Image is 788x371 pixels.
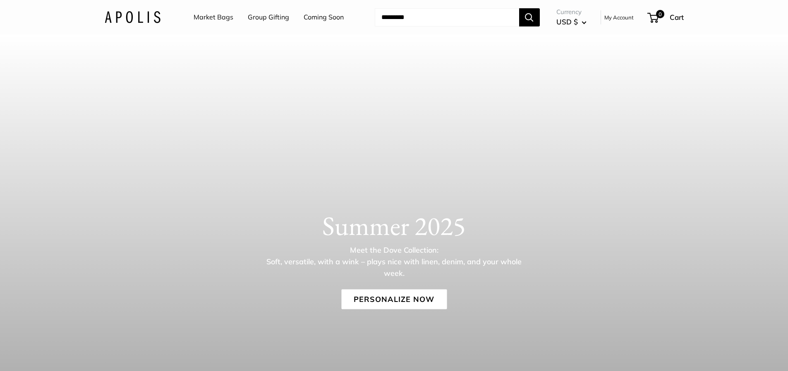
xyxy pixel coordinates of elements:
a: Coming Soon [304,11,344,24]
a: My Account [604,12,634,22]
a: Market Bags [194,11,233,24]
h1: Summer 2025 [105,210,684,241]
span: Currency [556,6,587,18]
span: 0 [656,10,664,18]
p: Meet the Dove Collection: Soft, versatile, with a wink – plays nice with linen, denim, and your w... [260,244,529,279]
img: Apolis [105,11,160,23]
span: USD $ [556,17,578,26]
button: USD $ [556,15,587,29]
span: Cart [670,13,684,22]
input: Search... [375,8,519,26]
button: Search [519,8,540,26]
a: Group Gifting [248,11,289,24]
a: 0 Cart [648,11,684,24]
a: Personalize Now [341,289,447,309]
